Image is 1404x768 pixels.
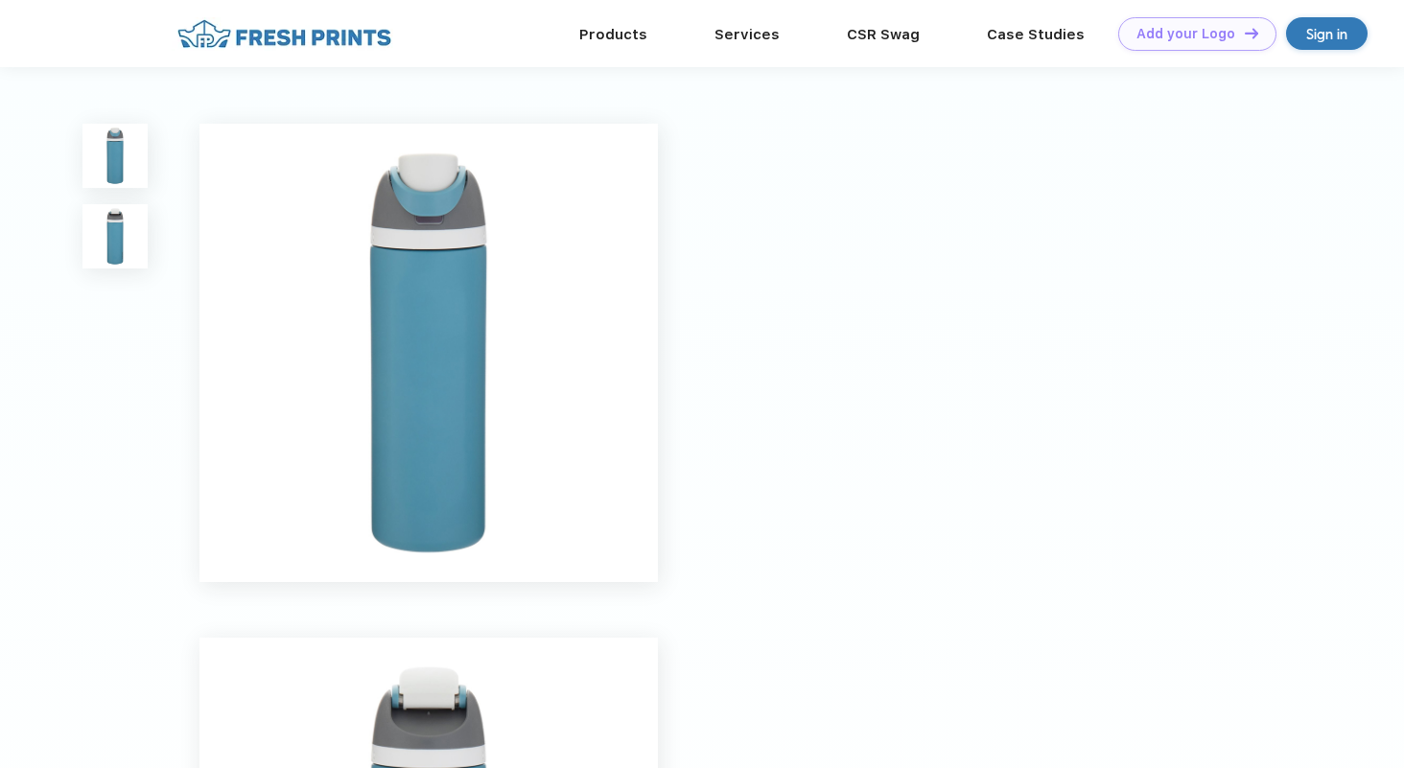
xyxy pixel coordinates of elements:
a: CSR Swag [847,26,920,43]
img: func=resize&h=640 [199,124,658,582]
img: fo%20logo%202.webp [172,17,397,51]
a: Services [714,26,780,43]
img: DT [1245,28,1258,38]
div: Add your Logo [1136,26,1235,42]
a: Products [579,26,647,43]
img: func=resize&h=100 [82,124,147,188]
img: func=resize&h=100 [82,204,147,268]
a: Sign in [1286,17,1368,50]
div: Sign in [1306,23,1347,45]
